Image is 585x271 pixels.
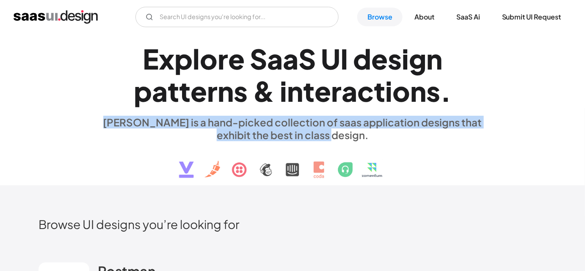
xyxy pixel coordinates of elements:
div: i [385,75,392,107]
div: i [402,42,409,75]
a: About [404,8,444,26]
h2: Browse UI designs you’re looking for [39,217,546,232]
a: home [14,10,98,24]
div: t [303,75,315,107]
div: n [287,75,303,107]
div: n [218,75,234,107]
div: s [388,42,402,75]
div: a [267,42,283,75]
div: o [200,42,218,75]
div: S [298,42,316,75]
div: s [426,75,440,107]
div: n [426,42,442,75]
div: p [174,42,193,75]
div: e [315,75,331,107]
h1: Explore SaaS UI design patterns & interactions. [98,42,487,108]
div: t [168,75,179,107]
div: a [152,75,168,107]
a: SaaS Ai [446,8,490,26]
div: E [143,42,159,75]
div: t [374,75,385,107]
div: p [134,75,152,107]
div: r [331,75,342,107]
div: d [353,42,371,75]
div: e [190,75,207,107]
div: r [218,42,228,75]
div: g [409,42,426,75]
div: r [207,75,218,107]
div: a [283,42,298,75]
img: text, icon, saas logo [164,141,421,185]
div: x [159,42,174,75]
a: Submit UI Request [492,8,571,26]
div: t [179,75,190,107]
div: o [392,75,410,107]
div: n [410,75,426,107]
div: l [193,42,200,75]
input: Search UI designs you're looking for... [135,7,339,27]
div: [PERSON_NAME] is a hand-picked collection of saas application designs that exhibit the best in cl... [98,116,487,141]
div: e [228,42,245,75]
a: Browse [357,8,403,26]
div: a [342,75,357,107]
div: e [371,42,388,75]
form: Email Form [135,7,339,27]
div: . [440,75,451,107]
div: c [357,75,374,107]
div: & [253,75,275,107]
div: I [340,42,348,75]
div: S [250,42,267,75]
div: s [234,75,248,107]
div: U [321,42,340,75]
div: i [280,75,287,107]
